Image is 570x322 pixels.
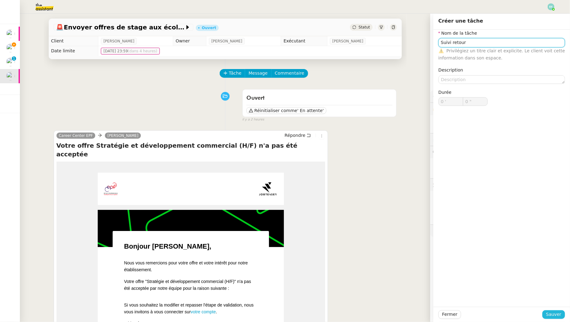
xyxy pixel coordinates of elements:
[359,25,370,29] span: Statut
[128,49,157,53] span: (dans 4 heures)
[438,48,565,60] span: Privilégiez un titre clair et explicite. Le client voit cette information dans son espace.
[463,98,487,106] input: 0 sec
[281,36,327,46] td: Exécutant
[433,182,510,187] span: 🕵️
[56,133,96,138] a: Career Center EPF
[6,44,15,52] img: users%2FhitvUqURzfdVsA8TDJwjiRfjLnH2%2Favatar%2Flogo-thermisure.png
[285,132,305,138] span: Répondre
[56,24,64,31] span: 🚨
[433,228,452,233] span: 🧴
[297,107,324,114] span: ' En attente'
[254,107,297,114] span: Réinitialiser comme
[242,117,264,122] span: il y a 2 heures
[124,302,258,315] div: Si vous souhaitez la modifier et repasser l'étape de validation, nous vous invitons à vous connec...
[438,31,477,36] label: Nom de la tâche
[229,70,242,77] span: Tâche
[433,137,478,142] span: ⏲️
[430,133,570,146] div: ⏲️Tâches 69:57
[442,311,457,318] span: Fermer
[49,46,98,56] td: Date limite
[430,103,570,115] div: 🔐Données client
[438,38,565,47] input: Nom
[104,182,118,196] img: EPF
[430,225,570,237] div: 🧴Autres
[124,278,258,292] div: Votre offre "Stratégie et développement commercial (H/F)" n'a pas été acceptée par notre équipe p...
[438,67,463,72] label: Description
[438,48,444,53] span: ⚠️
[6,29,15,38] img: users%2FTtzP7AGpm5awhzgAzUtU1ot6q7W2%2Favatar%2Fb1ec9cbd-befd-4b0f-b4c2-375d59dbe3fa
[332,38,363,44] span: [PERSON_NAME]
[56,141,325,159] h4: Votre offre Stratégie et développement commercial (H/F) n'a pas été acceptée
[542,310,565,319] button: Sauver
[438,18,483,24] span: Créer une tâche
[220,69,245,78] button: Tâche
[271,69,308,78] button: Commentaire
[6,58,15,66] img: users%2FfjlNmCTkLiVoA3HQjY3GA5JXGxb2%2Favatar%2Fstarofservice_97480retdsc0392.png
[103,48,157,54] span: [DATE] 23:59
[56,24,185,30] span: Envoyer offres de stage aux écoles
[191,309,216,314] a: votre compte
[430,146,570,158] div: 💬Commentaires 1
[49,36,98,46] td: Client
[275,70,304,77] span: Commentaire
[433,150,484,154] span: 💬
[103,38,134,44] span: [PERSON_NAME]
[430,179,570,191] div: 🕵️Autres demandes en cours 8
[105,133,141,138] a: [PERSON_NAME]
[438,310,461,319] button: Fermer
[438,90,451,95] span: Durée
[258,179,278,199] img: JobTeaser.com
[282,132,313,139] button: Répondre
[245,69,271,78] button: Message
[546,311,561,318] span: Sauver
[124,242,258,251] div: Bonjour [PERSON_NAME],
[433,93,465,100] span: ⚙️
[430,90,570,102] div: ⚙️Procédures
[12,56,16,61] nz-badge-sup: 1
[124,259,258,273] div: Nous vous remercions pour votre offre et votre intérêt pour notre établissement.
[246,95,265,101] span: Ouvert
[13,56,15,62] p: 1
[246,107,326,114] button: Réinitialiser comme' En attente'
[211,38,242,44] span: [PERSON_NAME]
[548,3,554,10] img: svg
[439,98,463,106] input: 0 min
[433,105,473,112] span: 🔐
[202,26,216,30] div: Ouvert
[249,70,267,77] span: Message
[173,36,206,46] td: Owner
[6,72,15,80] img: users%2Fx9OnqzEMlAUNG38rkK8jkyzjKjJ3%2Favatar%2F1516609952611.jpeg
